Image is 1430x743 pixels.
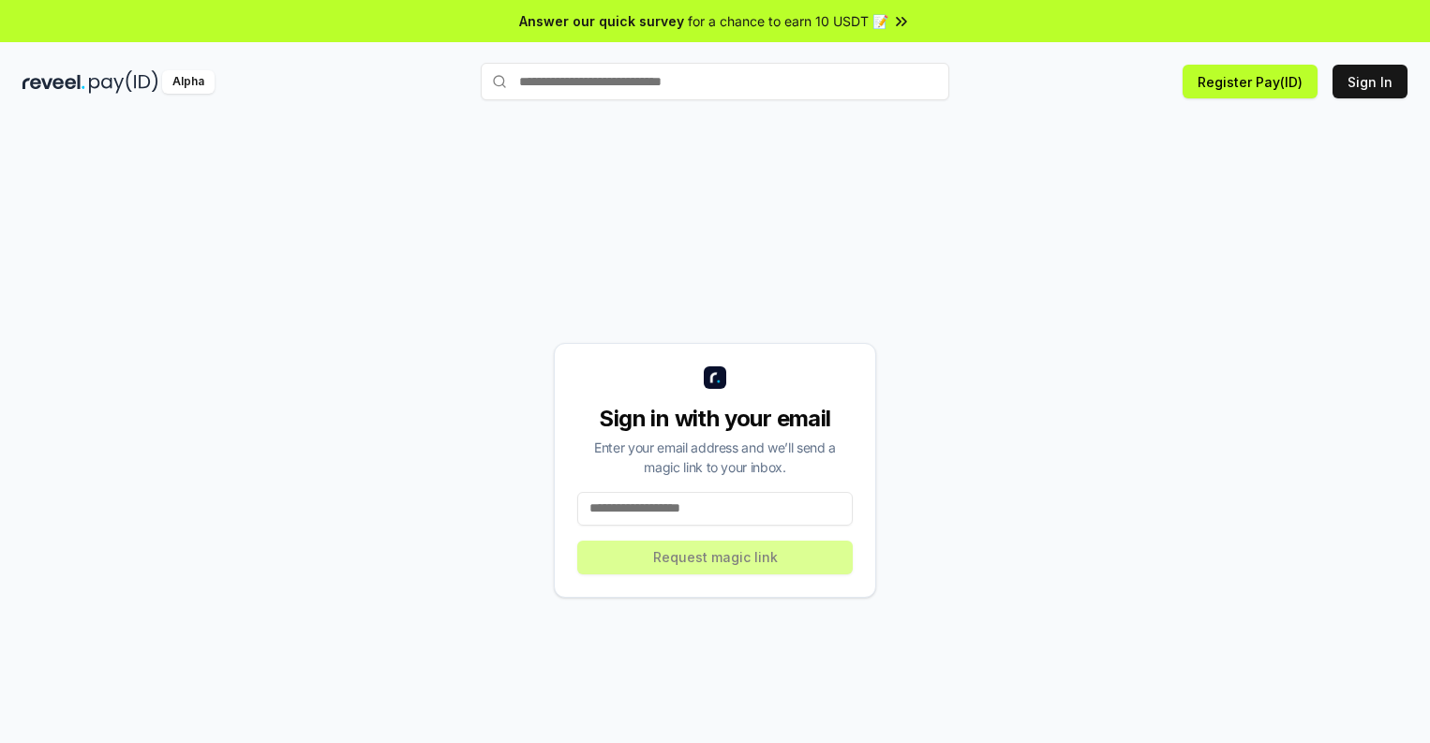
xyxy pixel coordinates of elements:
div: Enter your email address and we’ll send a magic link to your inbox. [577,438,853,477]
span: Answer our quick survey [519,11,684,31]
img: reveel_dark [22,70,85,94]
div: Sign in with your email [577,404,853,434]
span: for a chance to earn 10 USDT 📝 [688,11,888,31]
div: Alpha [162,70,215,94]
button: Register Pay(ID) [1183,65,1318,98]
img: logo_small [704,366,726,389]
button: Sign In [1333,65,1408,98]
img: pay_id [89,70,158,94]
